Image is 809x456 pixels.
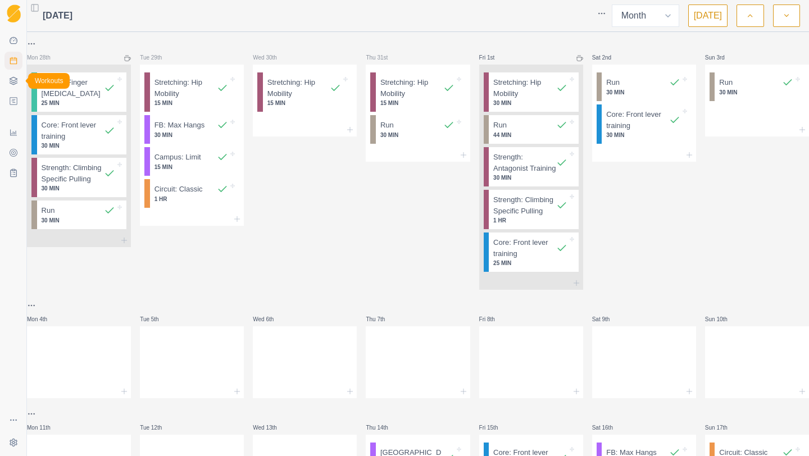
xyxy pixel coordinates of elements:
p: Tue 5th [140,315,174,323]
p: Wed 30th [253,53,287,62]
p: 30 MIN [380,131,455,139]
p: Sun 10th [705,315,739,323]
p: Campus: Limit [154,152,201,163]
p: 30 MIN [606,88,680,97]
p: 25 MIN [493,259,567,267]
p: 30 MIN [154,131,229,139]
div: Core: Front lever training30 MIN [31,115,126,154]
p: Strength: Antagonist Training [493,152,556,174]
p: FB: Max Hangs [154,120,205,131]
p: Strength: Climbing Specific Pulling [42,162,104,184]
p: 30 MIN [606,131,680,139]
img: Logo [7,4,21,23]
p: Tue 29th [140,53,174,62]
p: 15 MIN [154,99,229,107]
div: Core: Front lever training30 MIN [597,104,692,144]
p: Core: Front lever training [493,237,556,259]
p: Core: Front lever training [606,109,669,131]
div: Stretching: Hip Mobility30 MIN [484,72,579,112]
p: Strength: Climbing Specific Pulling [493,194,556,216]
div: Stretching: Hip Mobility15 MIN [370,72,465,112]
p: Wed 13th [253,423,287,432]
a: Logo [4,4,22,22]
div: Strength: Antagonist Training30 MIN [484,147,579,186]
p: Fri 15th [479,423,513,432]
button: Settings [4,434,22,452]
p: Run [719,77,733,88]
p: Sat 9th [592,315,626,323]
p: Tue 12th [140,423,174,432]
p: 30 MIN [493,99,567,107]
p: Core: Front lever training [42,120,104,142]
div: Stretching: Hip Mobility15 MIN [257,72,352,112]
div: Run30 MIN [710,72,805,101]
p: Sun 3rd [705,53,739,62]
p: Mon 28th [27,53,61,62]
p: 30 MIN [42,142,116,150]
p: Run [606,77,620,88]
div: Workouts [28,73,70,89]
div: FB: Max Hangs30 MIN [144,115,239,144]
div: Stretching: Hip Mobility15 MIN [144,72,239,112]
div: Run30 MIN [31,200,126,229]
p: 15 MIN [154,163,229,171]
p: Stretching: Hip Mobility [267,77,330,99]
p: Circuit: Classic [154,184,203,195]
p: Mon 4th [27,315,61,323]
div: Run30 MIN [370,115,465,144]
p: Sat 16th [592,423,626,432]
div: Run44 MIN [484,115,579,144]
p: Stretching: Hip Mobility [154,77,217,99]
div: Strength: Climbing Specific Pulling1 HR [484,190,579,229]
p: Stretching: Hip Mobility [493,77,556,99]
p: Fri 1st [479,53,513,62]
p: 30 MIN [719,88,793,97]
div: Circuit: Classic1 HR [144,179,239,208]
p: Thu 7th [366,315,399,323]
p: Fri 8th [479,315,513,323]
p: 1 HR [493,216,567,225]
p: 30 MIN [493,174,567,182]
p: Stretching: Hip Mobility [380,77,443,99]
div: Campus: Limit15 MIN [144,147,239,176]
p: 15 MIN [267,99,342,107]
p: Thu 31st [366,53,399,62]
p: Run [42,205,55,216]
p: Run [380,120,394,131]
div: Strength: Climbing Specific Pulling30 MIN [31,158,126,197]
p: Mon 11th [27,423,61,432]
p: 30 MIN [42,216,116,225]
p: Thu 14th [366,423,399,432]
button: [DATE] [688,4,728,27]
div: Core: Front lever training25 MIN [484,232,579,272]
p: Wed 6th [253,315,287,323]
p: 1 HR [154,195,229,203]
span: [DATE] [43,9,72,22]
p: Rehap: Finger [MEDICAL_DATA] [42,77,104,99]
p: 44 MIN [493,131,567,139]
p: Sat 2nd [592,53,626,62]
p: Sun 17th [705,423,739,432]
p: 25 MIN [42,99,116,107]
div: Rehap: Finger [MEDICAL_DATA]25 MIN [31,72,126,112]
p: 15 MIN [380,99,455,107]
div: Run30 MIN [597,72,692,101]
p: Run [493,120,507,131]
p: 30 MIN [42,184,116,193]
